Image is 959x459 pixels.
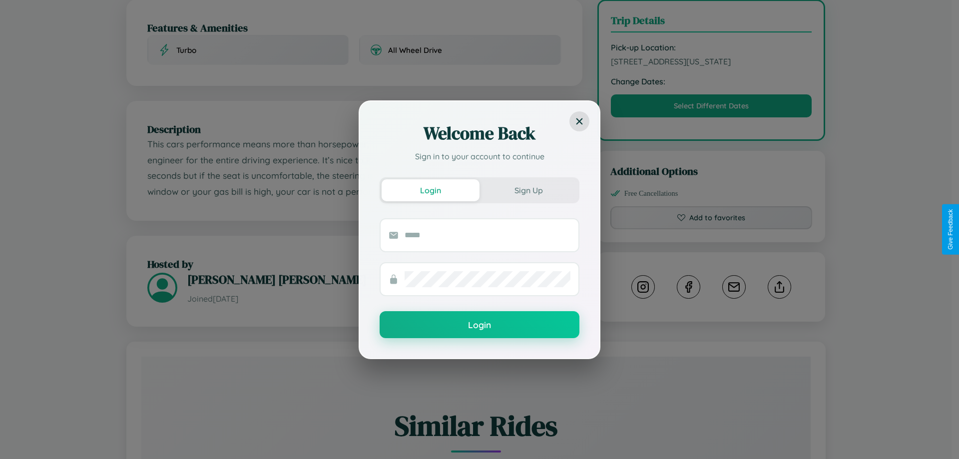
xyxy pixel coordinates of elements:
div: Give Feedback [947,209,954,250]
button: Login [382,179,479,201]
h2: Welcome Back [380,121,579,145]
button: Sign Up [479,179,577,201]
button: Login [380,311,579,338]
p: Sign in to your account to continue [380,150,579,162]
